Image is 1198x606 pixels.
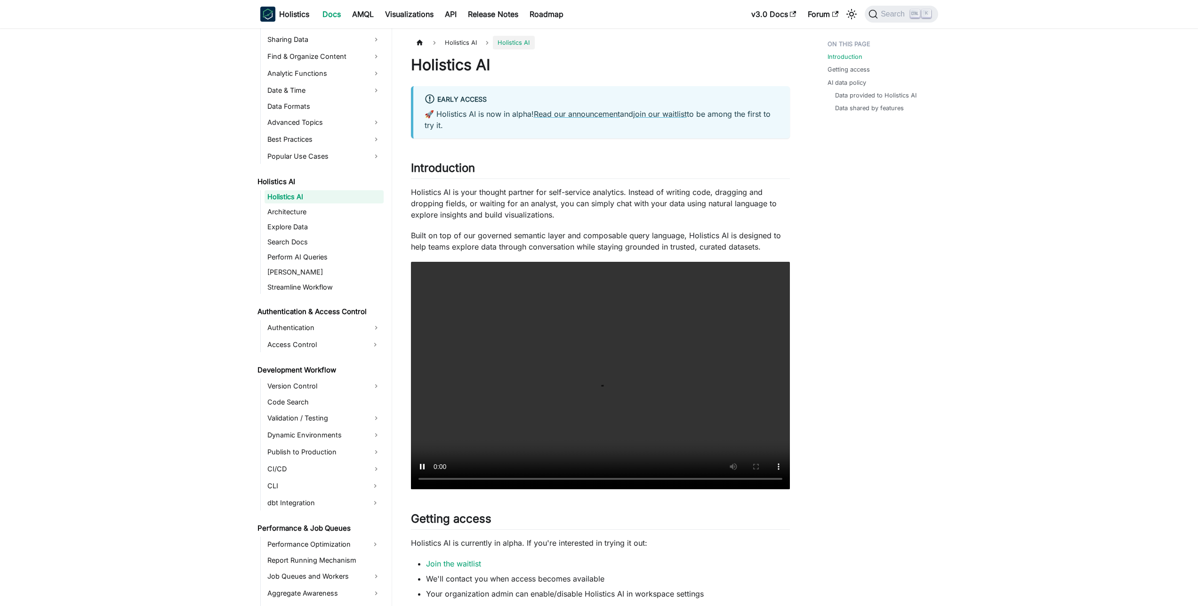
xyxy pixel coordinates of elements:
[922,9,931,18] kbd: K
[265,495,367,510] a: dbt Integration
[265,444,384,460] a: Publish to Production
[425,94,779,106] div: Early Access
[844,7,859,22] button: Switch between dark and light mode (currently light mode)
[367,495,384,510] button: Expand sidebar category 'dbt Integration'
[265,428,384,443] a: Dynamic Environments
[265,569,384,584] a: Job Queues and Workers
[265,83,384,98] a: Date & Time
[265,205,384,218] a: Architecture
[411,186,790,220] p: Holistics AI is your thought partner for self-service analytics. Instead of writing code, draggin...
[265,461,384,477] a: CI/CD
[265,66,384,81] a: Analytic Functions
[265,250,384,264] a: Perform AI Queries
[426,588,790,599] li: Your organization admin can enable/disable Holistics AI in workspace settings
[317,7,346,22] a: Docs
[379,7,439,22] a: Visualizations
[255,522,384,535] a: Performance & Job Queues
[265,337,367,352] a: Access Control
[411,230,790,252] p: Built on top of our governed semantic layer and composable query language, Holistics AI is design...
[828,52,862,61] a: Introduction
[426,559,481,568] a: Join the waitlist
[265,411,384,426] a: Validation / Testing
[265,554,384,567] a: Report Running Mechanism
[260,7,275,22] img: Holistics
[265,235,384,249] a: Search Docs
[411,537,790,549] p: Holistics AI is currently in alpha. If you're interested in trying it out:
[411,56,790,74] h1: Holistics AI
[633,109,687,119] a: join our waitlist
[265,266,384,279] a: [PERSON_NAME]
[439,7,462,22] a: API
[462,7,524,22] a: Release Notes
[828,78,866,87] a: AI data policy
[746,7,802,22] a: v3.0 Docs
[265,220,384,234] a: Explore Data
[426,573,790,584] li: We'll contact you when access becomes available
[828,65,870,74] a: Getting access
[265,320,384,335] a: Authentication
[411,262,790,489] video: Your browser does not support embedding video, but you can .
[367,337,384,352] button: Expand sidebar category 'Access Control'
[265,149,384,164] a: Popular Use Cases
[255,175,384,188] a: Holistics AI
[255,364,384,377] a: Development Workflow
[265,478,367,493] a: CLI
[265,190,384,203] a: Holistics AI
[265,537,367,552] a: Performance Optimization
[265,132,384,147] a: Best Practices
[279,8,309,20] b: Holistics
[524,7,569,22] a: Roadmap
[251,28,392,606] nav: Docs sidebar
[265,49,384,64] a: Find & Organize Content
[411,36,790,49] nav: Breadcrumbs
[865,6,938,23] button: Search (Ctrl+K)
[255,305,384,318] a: Authentication & Access Control
[265,379,384,394] a: Version Control
[835,91,917,100] a: Data provided to Holistics AI
[265,32,384,47] a: Sharing Data
[265,115,384,130] a: Advanced Topics
[440,36,482,49] span: Holistics AI
[260,7,309,22] a: HolisticsHolistics
[411,161,790,179] h2: Introduction
[265,396,384,409] a: Code Search
[265,281,384,294] a: Streamline Workflow
[878,10,910,18] span: Search
[265,100,384,113] a: Data Formats
[411,36,429,49] a: Home page
[367,478,384,493] button: Expand sidebar category 'CLI'
[835,104,904,113] a: Data shared by features
[367,537,384,552] button: Expand sidebar category 'Performance Optimization'
[265,586,384,601] a: Aggregate Awareness
[534,109,620,119] a: Read our announcement
[346,7,379,22] a: AMQL
[425,108,779,131] p: 🚀 Holistics AI is now in alpha! and to be among the first to try it.
[411,512,790,530] h2: Getting access
[802,7,844,22] a: Forum
[493,36,534,49] span: Holistics AI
